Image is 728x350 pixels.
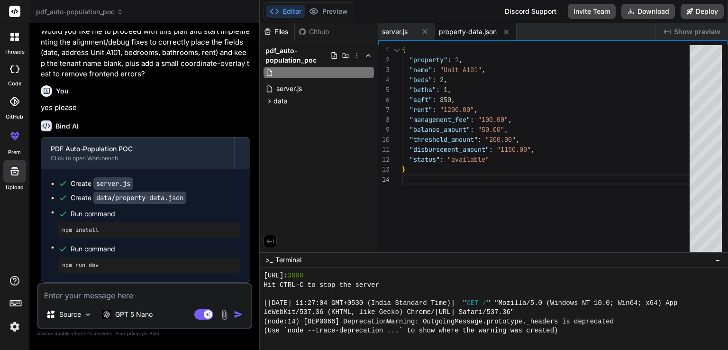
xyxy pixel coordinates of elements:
[499,4,562,19] div: Discord Support
[447,55,451,64] span: :
[402,165,406,174] span: }
[62,226,237,234] pre: npm install
[489,145,493,154] span: :
[378,105,390,115] div: 7
[305,5,352,18] button: Preview
[6,184,24,192] label: Upload
[451,95,455,104] span: ,
[71,193,186,203] div: Create
[378,115,390,125] div: 8
[440,65,482,74] span: "Unit A101"
[378,165,390,175] div: 13
[432,65,436,74] span: :
[378,95,390,105] div: 6
[265,255,273,265] span: >_
[8,148,21,157] label: prem
[409,85,436,94] span: "baths"
[378,55,390,65] div: 2
[36,7,123,17] span: pdf_auto-population_poc
[409,115,470,124] span: "management_fee"
[715,255,720,265] span: −
[266,5,305,18] button: Editor
[440,75,444,84] span: 2
[504,125,508,134] span: ,
[41,138,234,169] button: PDF Auto-Population POCClick to open Workbench
[432,95,436,104] span: :
[84,311,92,319] img: Pick Models
[378,65,390,75] div: 3
[485,135,516,144] span: "200.00"
[455,55,459,64] span: 1
[264,308,514,317] span: leWebKit/537.36 (KHTML, like Gecko) Chrome/[URL] Safari/537.36"
[409,55,447,64] span: "property"
[8,80,21,88] label: code
[681,4,724,19] button: Deploy
[459,55,463,64] span: ,
[409,135,478,144] span: "threshold_amount"
[71,209,240,219] span: Run command
[568,4,616,19] button: Invite Team
[93,192,186,204] code: data/property-data.json
[409,65,432,74] span: "name"
[497,145,531,154] span: "1150.00"
[378,135,390,145] div: 10
[470,125,474,134] span: :
[409,75,432,84] span: "beds"
[264,271,287,280] span: [URL]:
[59,310,81,319] p: Source
[275,83,303,94] span: server.js
[409,155,440,164] span: "status"
[93,177,133,190] code: server.js
[409,95,432,104] span: "sqft"
[409,105,432,114] span: "rent"
[264,326,558,335] span: (Use `node --trace-deprecation ...` to show where the warning was created)
[102,310,111,319] img: GPT 5 Nano
[264,299,466,308] span: [[DATE] 11:27:04 GMT+0530 (India Standard Time)] "
[621,4,675,19] button: Download
[440,105,474,114] span: "1200.00"
[71,179,133,188] div: Create
[6,113,23,121] label: GitHub
[440,155,444,164] span: :
[432,105,436,114] span: :
[482,65,485,74] span: ,
[378,45,390,55] div: 1
[382,27,408,37] span: server.js
[436,85,440,94] span: :
[378,175,390,184] div: 14
[219,309,230,320] img: attachment
[402,46,406,54] span: {
[439,27,497,37] span: property-data.json
[264,317,614,326] span: (node:14) [DEP0066] DeprecationWarning: OutgoingMessage.prototype._headers is deprecated
[260,27,294,37] div: Files
[378,145,390,155] div: 11
[378,85,390,95] div: 5
[41,26,250,80] p: Would you like me to proceed with this plan and start implementing the alignment/debug fixes to c...
[275,255,301,265] span: Terminal
[674,27,720,37] span: Show preview
[4,48,25,56] label: threads
[713,252,722,267] button: −
[265,46,330,65] span: pdf_auto-population_poc
[378,155,390,165] div: 12
[273,96,288,106] span: data
[51,144,225,154] div: PDF Auto-Population POC
[482,299,486,308] span: /
[440,95,451,104] span: 850
[409,145,489,154] span: "disbursement_amount"
[447,85,451,94] span: ,
[37,329,252,338] p: Always double-check its answers. Your in Bind
[478,125,504,134] span: "50.00"
[71,244,240,254] span: Run command
[295,27,334,37] div: Github
[447,155,489,164] span: "available"
[531,145,535,154] span: ,
[56,86,69,96] h6: You
[516,135,519,144] span: ,
[51,155,225,162] div: Click to open Workbench
[391,45,403,55] div: Click to collapse the range.
[378,75,390,85] div: 4
[264,281,379,290] span: Hit CTRL-C to stop the server
[7,319,23,335] img: settings
[41,102,250,113] p: yes please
